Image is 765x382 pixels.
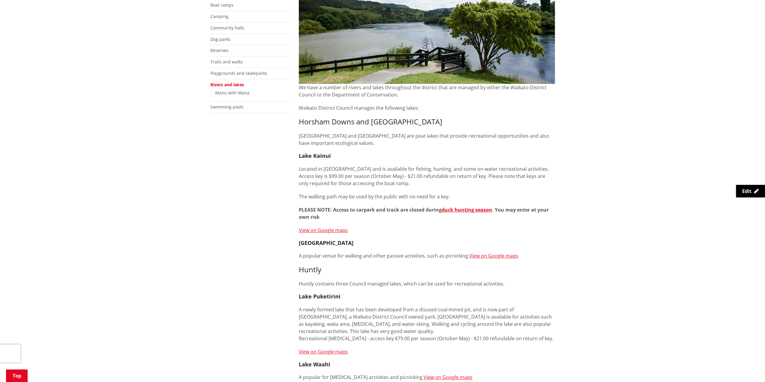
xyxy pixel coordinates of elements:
a: Playgrounds and skateparks [210,70,267,76]
p: Located in [GEOGRAPHIC_DATA] and is available for fishing, hunting, and some on-water recreationa... [299,165,555,187]
strong: PLEASE NOTE: Access to carpark and track are closed during . You may enter at your own risk [299,206,549,220]
a: View on Google maps [469,252,518,259]
p: [GEOGRAPHIC_DATA] and [GEOGRAPHIC_DATA] are peat lakes that provide recreational opportunities an... [299,132,555,147]
iframe: Messenger Launcher [737,357,759,378]
a: Rivers and lakes [210,82,244,87]
a: Manu with Mana [215,90,249,96]
strong: Lake Kainui [299,152,331,159]
a: View on Google maps [424,374,473,380]
strong: Lake Waahi [299,361,330,368]
p: Waikato District Council manages the following lakes: [299,104,555,112]
p: Huntly contains three Council managed lakes, which can be used for recreational activities. [299,280,555,287]
strong: [GEOGRAPHIC_DATA] [299,239,353,246]
p: A popular venue for walking and other passive activities, such as picnicking. [299,252,555,259]
h3: Horsham Downs and [GEOGRAPHIC_DATA] [299,118,555,126]
strong: Lake Puketirini [299,293,341,300]
span: Edit [742,188,751,194]
h3: Huntly [299,265,555,274]
a: Boat ramps [210,2,234,8]
p: We have a number of rivers and lakes throughout the district that are managed by either the Waika... [299,84,555,98]
a: Reserves [210,47,228,53]
a: Swimming pools [210,104,243,110]
a: Dog parks [210,36,231,42]
a: View on Google maps [299,227,348,234]
a: View on Google maps [299,348,348,355]
a: Edit [736,185,765,197]
p: The walking path may be used by the public with no need for a key. [299,193,555,200]
a: Community halls [210,25,244,31]
a: Camping [210,14,228,19]
p: A popular for [MEDICAL_DATA] activities and picnicking. [299,374,555,381]
a: duck hunting season [442,206,492,213]
a: Top [6,369,28,382]
a: Trails and walks [210,59,243,65]
p: A newly formed lake that has been developed from a disused coal-mined pit, and is now part of [GE... [299,306,555,342]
